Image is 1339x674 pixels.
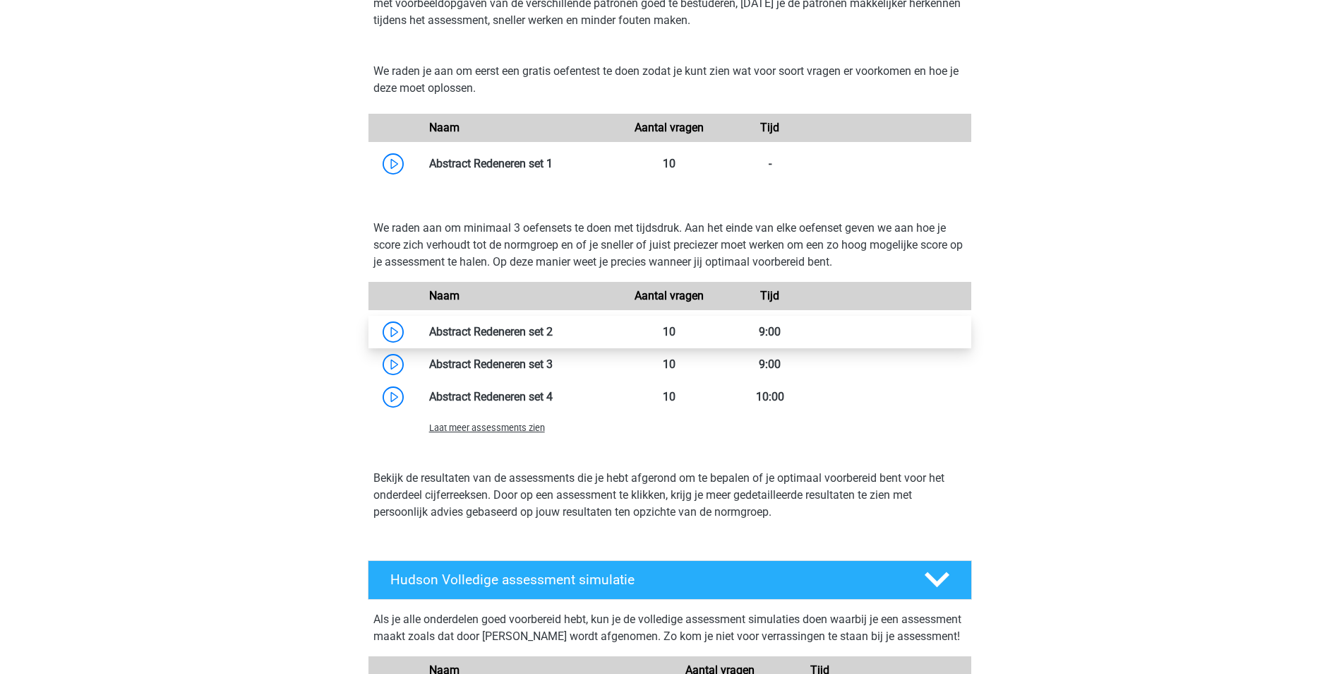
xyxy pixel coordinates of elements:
[619,119,719,136] div: Aantal vragen
[720,119,820,136] div: Tijd
[419,155,620,172] div: Abstract Redeneren set 1
[429,422,545,433] span: Laat meer assessments zien
[373,611,966,651] div: Als je alle onderdelen goed voorbereid hebt, kun je de volledige assessment simulaties doen waarb...
[419,389,620,406] div: Abstract Redeneren set 4
[362,560,978,600] a: Hudson Volledige assessment simulatie
[419,324,620,341] div: Abstract Redeneren set 2
[390,572,901,588] h4: Hudson Volledige assessment simulatie
[419,356,620,373] div: Abstract Redeneren set 3
[619,288,719,305] div: Aantal vragen
[419,288,620,305] div: Naam
[373,63,966,97] p: We raden je aan om eerst een gratis oefentest te doen zodat je kunt zien wat voor soort vragen er...
[373,220,966,271] p: We raden aan om minimaal 3 oefensets te doen met tijdsdruk. Aan het einde van elke oefenset geven...
[720,288,820,305] div: Tijd
[373,470,966,521] p: Bekijk de resultaten van de assessments die je hebt afgerond om te bepalen of je optimaal voorber...
[419,119,620,136] div: Naam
